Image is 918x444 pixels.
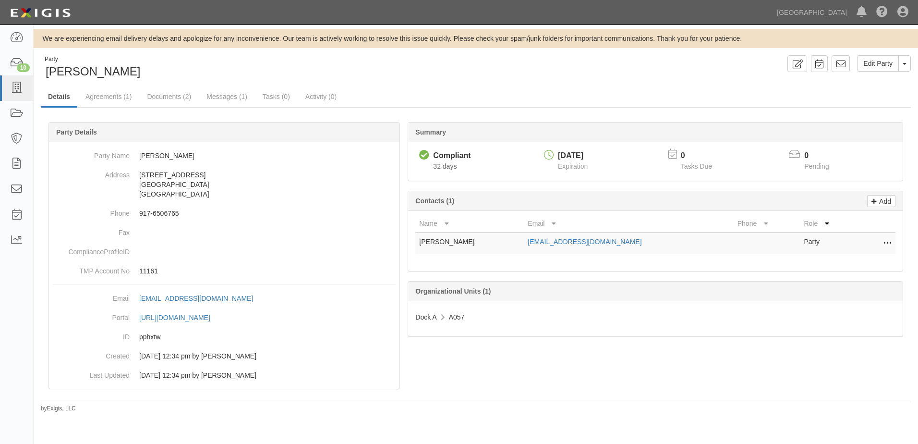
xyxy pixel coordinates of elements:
[53,346,396,366] dd: 07/23/2025 12:34 pm by Martina Lopez
[41,55,469,80] div: Heather Howard
[857,55,899,72] a: Edit Party
[139,294,253,303] div: [EMAIL_ADDRESS][DOMAIN_NAME]
[528,238,641,246] a: [EMAIL_ADDRESS][DOMAIN_NAME]
[681,150,724,161] p: 0
[53,165,396,204] dd: [STREET_ADDRESS] [GEOGRAPHIC_DATA] [GEOGRAPHIC_DATA]
[46,65,140,78] span: [PERSON_NAME]
[53,261,130,276] dt: TMP Account No
[524,215,733,233] th: Email
[804,150,841,161] p: 0
[53,327,396,346] dd: pphxtw
[53,366,130,380] dt: Last Updated
[78,87,139,106] a: Agreements (1)
[433,150,471,161] div: Compliant
[53,204,130,218] dt: Phone
[558,162,588,170] span: Expiration
[415,197,454,205] b: Contacts (1)
[53,146,130,160] dt: Party Name
[53,327,130,342] dt: ID
[558,150,588,161] div: [DATE]
[415,313,436,321] span: Dock A
[45,55,140,63] div: Party
[53,204,396,223] dd: 917-6506765
[415,215,524,233] th: Name
[17,63,30,72] div: 10
[41,405,76,413] small: by
[53,289,130,303] dt: Email
[419,150,429,160] i: Compliant
[53,308,130,322] dt: Portal
[53,242,130,257] dt: ComplianceProfileID
[772,3,852,22] a: [GEOGRAPHIC_DATA]
[681,162,712,170] span: Tasks Due
[53,366,396,385] dd: 07/23/2025 12:34 pm by Martina Lopez
[415,233,524,254] td: [PERSON_NAME]
[139,266,396,276] p: 11161
[139,314,221,321] a: [URL][DOMAIN_NAME]
[53,165,130,180] dt: Address
[734,215,800,233] th: Phone
[449,313,465,321] span: A057
[7,4,73,22] img: logo-5460c22ac91f19d4615b14bd174203de0afe785f0fc80cf4dbbc73dc1793850b.png
[53,223,130,237] dt: Fax
[800,233,857,254] td: Party
[800,215,857,233] th: Role
[139,295,264,302] a: [EMAIL_ADDRESS][DOMAIN_NAME]
[877,196,891,207] p: Add
[298,87,344,106] a: Activity (0)
[140,87,198,106] a: Documents (2)
[415,128,446,136] b: Summary
[53,346,130,361] dt: Created
[867,195,895,207] a: Add
[199,87,254,106] a: Messages (1)
[34,34,918,43] div: We are experiencing email delivery delays and apologize for any inconvenience. Our team is active...
[41,87,77,108] a: Details
[56,128,97,136] b: Party Details
[255,87,297,106] a: Tasks (0)
[876,7,888,18] i: Help Center - Complianz
[53,146,396,165] dd: [PERSON_NAME]
[47,405,76,412] a: Exigis, LLC
[804,162,829,170] span: Pending
[433,162,457,170] span: Since 07/23/2025
[415,287,491,295] b: Organizational Units (1)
